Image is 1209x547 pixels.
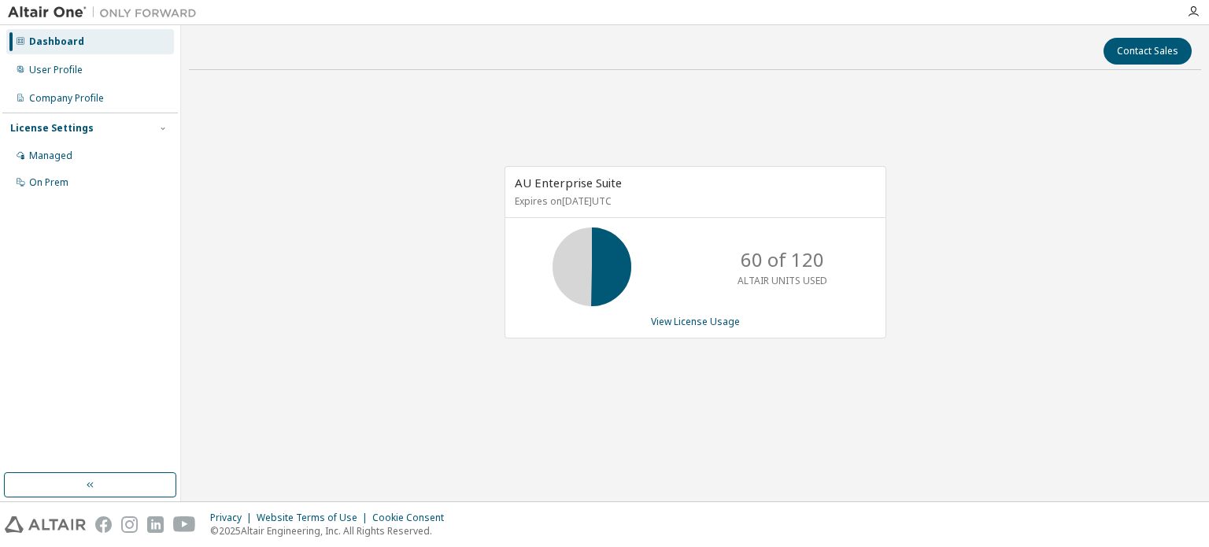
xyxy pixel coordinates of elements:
[210,512,257,524] div: Privacy
[210,524,453,538] p: © 2025 Altair Engineering, Inc. All Rights Reserved.
[515,194,872,208] p: Expires on [DATE] UTC
[738,274,827,287] p: ALTAIR UNITS USED
[1104,38,1192,65] button: Contact Sales
[8,5,205,20] img: Altair One
[257,512,372,524] div: Website Terms of Use
[173,516,196,533] img: youtube.svg
[29,64,83,76] div: User Profile
[372,512,453,524] div: Cookie Consent
[147,516,164,533] img: linkedin.svg
[29,92,104,105] div: Company Profile
[10,122,94,135] div: License Settings
[29,150,72,162] div: Managed
[741,246,824,273] p: 60 of 120
[121,516,138,533] img: instagram.svg
[515,175,622,190] span: AU Enterprise Suite
[5,516,86,533] img: altair_logo.svg
[29,176,68,189] div: On Prem
[651,315,740,328] a: View License Usage
[95,516,112,533] img: facebook.svg
[29,35,84,48] div: Dashboard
